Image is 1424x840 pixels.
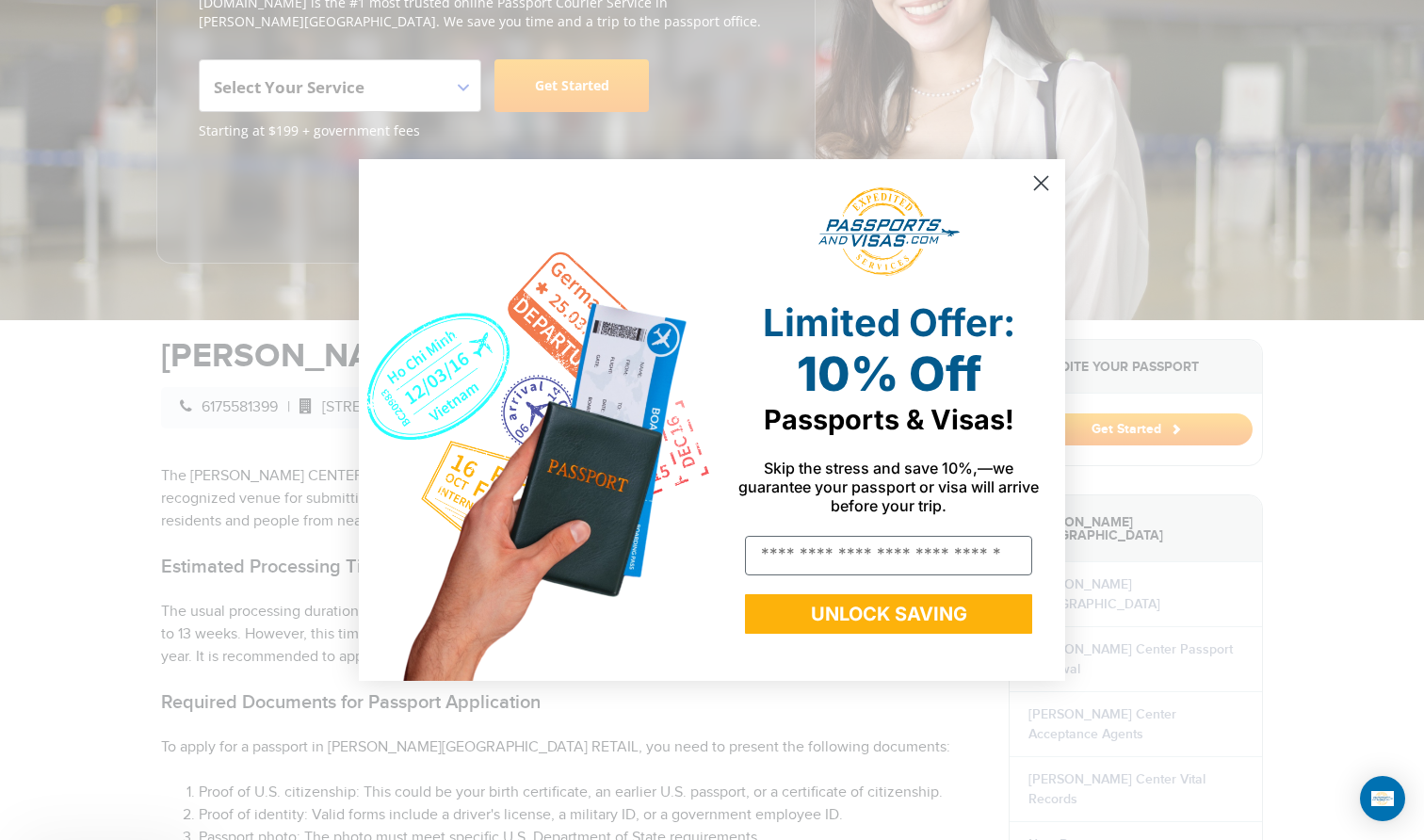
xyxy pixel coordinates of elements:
button: UNLOCK SAVING [745,594,1032,634]
img: de9cda0d-0715-46ca-9a25-073762a91ba7.png [359,159,712,680]
div: Open Intercom Messenger [1360,776,1405,821]
button: Close dialog [1025,167,1058,200]
span: 10% Off [797,346,981,402]
span: Passports & Visas! [764,403,1014,436]
span: Skip the stress and save 10%,—we guarantee your passport or visa will arrive before your trip. [738,459,1039,515]
span: Limited Offer: [763,299,1015,346]
img: passports and visas [818,187,960,276]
